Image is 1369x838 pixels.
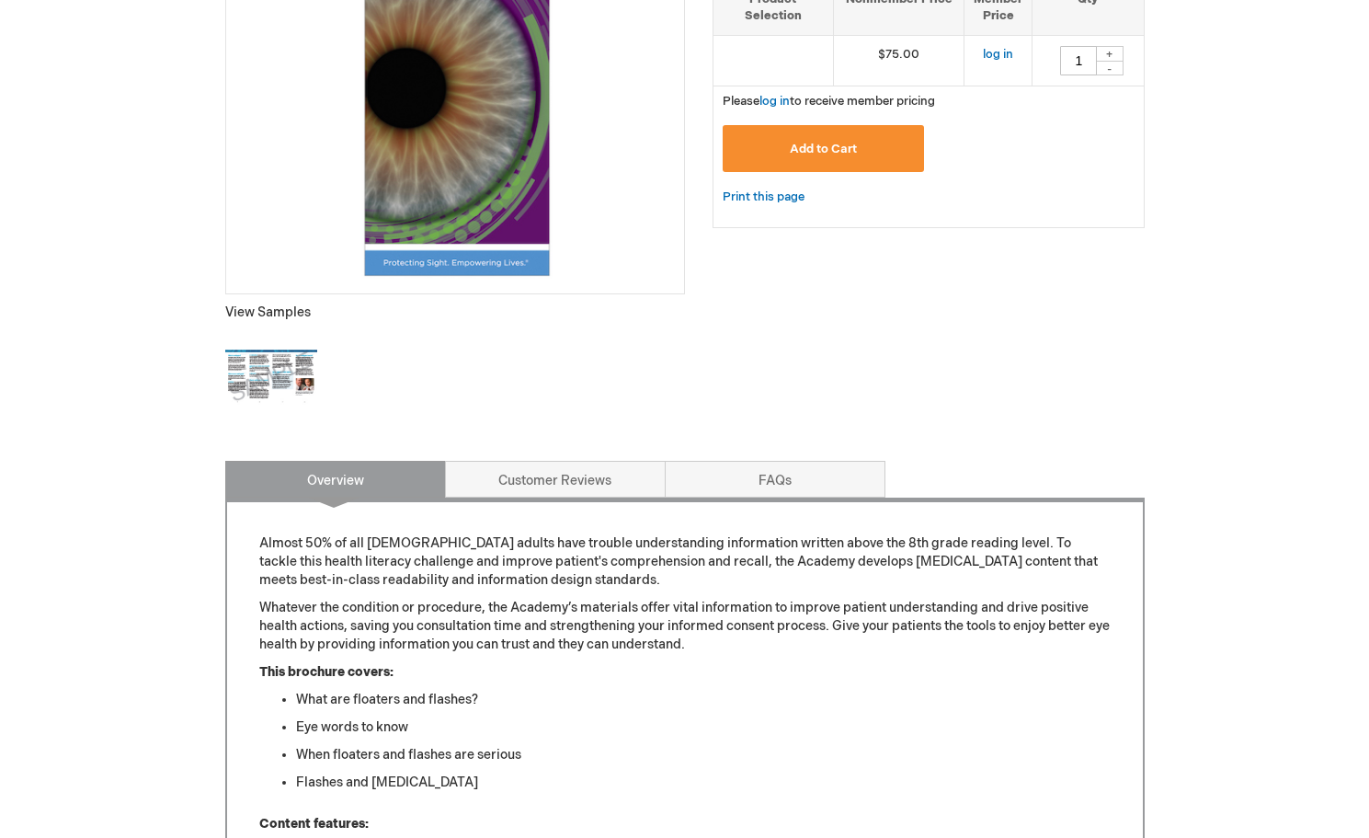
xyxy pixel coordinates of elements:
p: Almost 50% of all [DEMOGRAPHIC_DATA] adults have trouble understanding information written above ... [259,534,1111,590]
img: Click to view [225,331,317,423]
li: What are floaters and flashes? [296,691,1111,709]
a: Overview [225,461,446,498]
a: log in [759,94,790,109]
a: log in [983,47,1013,62]
div: + [1096,46,1124,62]
a: FAQs [665,461,885,498]
a: Print this page [723,186,804,209]
strong: Content features: [259,816,369,832]
input: Qty [1060,46,1097,75]
a: Customer Reviews [445,461,666,498]
strong: This brochure covers: [259,664,394,680]
li: Eye words to know [296,718,1111,737]
button: Add to Cart [723,125,925,172]
p: Whatever the condition or procedure, the Academy’s materials offer vital information to improve p... [259,599,1111,654]
li: When floaters and flashes are serious [296,746,1111,764]
span: Add to Cart [790,142,857,156]
td: $75.00 [833,35,964,86]
div: - [1096,61,1124,75]
span: Please to receive member pricing [723,94,935,109]
p: View Samples [225,304,685,322]
li: Flashes and [MEDICAL_DATA] [296,774,1111,792]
